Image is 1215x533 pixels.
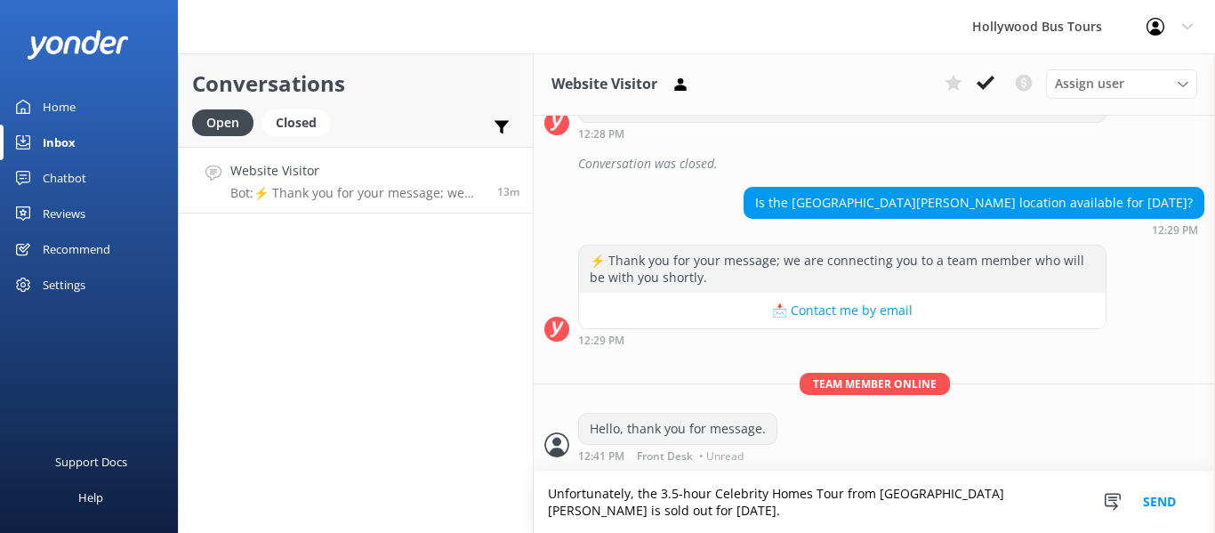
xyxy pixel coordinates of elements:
[699,451,744,462] span: • Unread
[1152,225,1198,236] strong: 12:29 PM
[579,414,776,444] div: Hello, thank you for message.
[578,127,1106,140] div: Sep 18 2025 12:28pm (UTC -07:00) America/Tijuana
[800,373,950,395] span: Team member online
[192,109,253,136] div: Open
[230,185,484,201] p: Bot: ⚡ Thank you for your message; we are connecting you to a team member who will be with you sh...
[551,73,657,96] h3: Website Visitor
[578,335,624,346] strong: 12:29 PM
[1046,69,1197,98] div: Assign User
[578,449,777,462] div: Sep 18 2025 12:41pm (UTC -07:00) America/Tijuana
[578,451,624,462] strong: 12:41 PM
[579,293,1106,328] button: 📩 Contact me by email
[78,480,103,515] div: Help
[637,451,693,462] span: Front Desk
[192,67,519,101] h2: Conversations
[43,125,76,160] div: Inbox
[544,149,1204,179] div: 2025-09-18T19:28:59.185
[1055,74,1124,93] span: Assign user
[744,188,1203,218] div: Is the [GEOGRAPHIC_DATA][PERSON_NAME] location available for [DATE]?
[27,30,129,60] img: yonder-white-logo.png
[579,246,1106,293] div: ⚡ Thank you for your message; we are connecting you to a team member who will be with you shortly.
[43,89,76,125] div: Home
[192,112,262,132] a: Open
[1126,472,1193,533] button: Send
[534,472,1215,533] textarea: Unfortunately, the 3.5-hour Celebrity Homes Tour from [GEOGRAPHIC_DATA][PERSON_NAME] is sold out ...
[578,334,1106,346] div: Sep 18 2025 12:29pm (UTC -07:00) America/Tijuana
[744,223,1204,236] div: Sep 18 2025 12:29pm (UTC -07:00) America/Tijuana
[262,112,339,132] a: Closed
[179,147,533,214] a: Website VisitorBot:⚡ Thank you for your message; we are connecting you to a team member who will ...
[43,231,110,267] div: Recommend
[43,196,85,231] div: Reviews
[578,149,1204,179] div: Conversation was closed.
[262,109,330,136] div: Closed
[578,129,624,140] strong: 12:28 PM
[55,444,127,480] div: Support Docs
[497,184,519,199] span: Sep 18 2025 12:29pm (UTC -07:00) America/Tijuana
[43,160,86,196] div: Chatbot
[230,161,484,181] h4: Website Visitor
[43,267,85,303] div: Settings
